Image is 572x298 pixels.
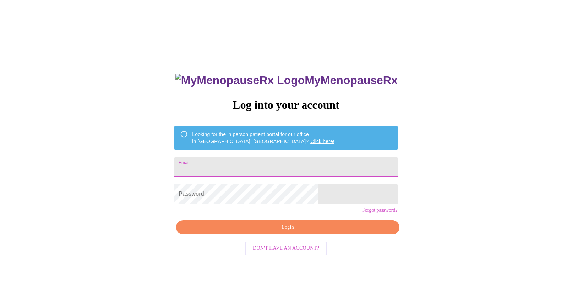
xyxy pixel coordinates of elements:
[175,74,305,87] img: MyMenopauseRx Logo
[362,207,398,213] a: Forgot password?
[253,244,319,253] span: Don't have an account?
[175,74,398,87] h3: MyMenopauseRx
[192,128,334,148] div: Looking for the in person patient portal for our office in [GEOGRAPHIC_DATA], [GEOGRAPHIC_DATA]?
[184,223,391,232] span: Login
[245,242,327,255] button: Don't have an account?
[174,98,397,112] h3: Log into your account
[310,139,334,144] a: Click here!
[176,220,399,235] button: Login
[243,245,329,251] a: Don't have an account?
